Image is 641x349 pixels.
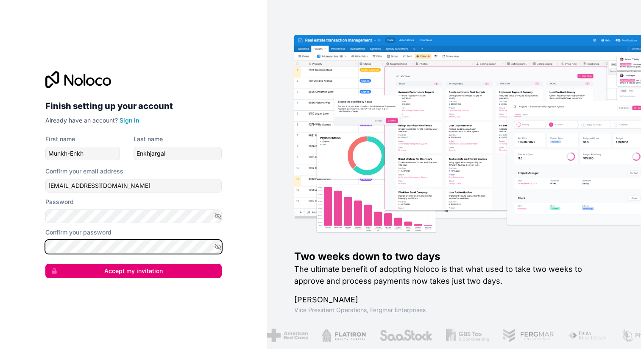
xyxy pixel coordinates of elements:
label: Last name [134,135,163,143]
h2: Finish setting up your account [45,98,222,114]
img: /assets/flatiron-C8eUkumj.png [320,329,364,342]
h1: [PERSON_NAME] [294,294,614,306]
h1: Two weeks down to two days [294,250,614,263]
label: First name [45,135,75,143]
a: Sign in [120,117,139,124]
h1: Vice President Operations , Fergmar Enterprises [294,306,614,314]
img: /assets/american-red-cross-BAupjrZR.png [265,329,306,342]
input: Password [45,209,222,223]
img: /assets/saastock-C6Zbiodz.png [377,329,431,342]
input: Confirm password [45,240,222,254]
img: /assets/fergmar-CudnrXN5.png [501,329,552,342]
label: Confirm your password [45,228,111,237]
button: Accept my invitation [45,264,222,278]
label: Password [45,198,74,206]
span: Already have an account? [45,117,118,124]
input: Email address [45,179,222,193]
img: /assets/gbstax-C-GtDUiK.png [444,329,487,342]
input: family-name [134,147,222,160]
label: Confirm your email address [45,167,123,176]
img: /assets/fiera-fwj2N5v4.png [566,329,605,342]
input: given-name [45,147,120,160]
h2: The ultimate benefit of adopting Noloco is that what used to take two weeks to approve and proces... [294,263,614,287]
